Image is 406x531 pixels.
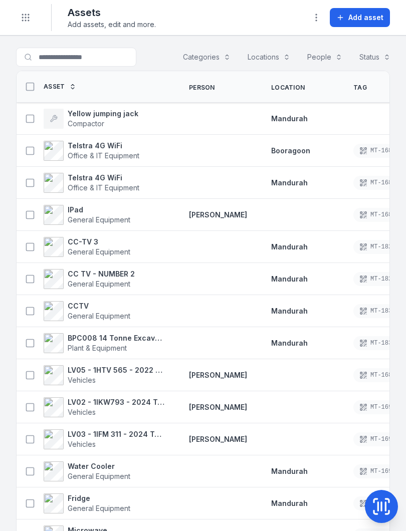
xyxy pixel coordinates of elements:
span: Vehicles [68,408,96,416]
span: Office & IT Equipment [68,183,139,192]
strong: LV03 - 1IFM 311 - 2024 Toyota Hilux Rogue [68,429,165,439]
strong: CCTV [68,301,130,311]
span: Vehicles [68,376,96,384]
button: Locations [241,48,297,67]
strong: Telstra 4G WiFi [68,173,139,183]
span: Tag [353,84,367,92]
div: MT-1686 [353,368,401,382]
a: LV05 - 1HTV 565 - 2022 Mitsubishi TritonVehicles [44,365,165,385]
span: Location [271,84,305,92]
strong: Telstra 4G WiFi [68,141,139,151]
button: Toggle navigation [16,8,35,27]
a: [PERSON_NAME] [189,434,247,444]
a: [PERSON_NAME] [189,402,247,412]
a: Mandurah [271,274,308,284]
span: Add assets, edit and more. [68,20,156,30]
div: MT-1836 [353,304,401,318]
span: Mandurah [271,114,308,123]
a: Telstra 4G WiFiOffice & IT Equipment [44,173,139,193]
span: General Equipment [68,215,130,224]
a: Mandurah [271,338,308,348]
a: Yellow jumping jackCompactor [44,109,138,129]
a: IPadGeneral Equipment [44,205,130,225]
strong: LV05 - 1HTV 565 - 2022 Mitsubishi Triton [68,365,165,375]
a: Booragoon [271,146,310,156]
span: Booragoon [271,146,310,155]
strong: BPC008 14 Tonne Excavator [68,333,165,343]
span: Asset [44,83,65,91]
span: Add asset [348,13,383,23]
strong: CC TV - NUMBER 2 [68,269,135,279]
span: General Equipment [68,280,130,288]
div: MT-1824 [353,240,401,254]
a: [PERSON_NAME] [189,370,247,380]
strong: Water Cooler [68,461,130,471]
a: LV03 - 1IFM 311 - 2024 Toyota Hilux RogueVehicles [44,429,165,449]
a: Water CoolerGeneral Equipment [44,461,130,481]
a: Mandurah [271,114,308,124]
a: Asset [44,83,76,91]
span: Vehicles [68,440,96,448]
button: Status [353,48,397,67]
a: Telstra 4G WiFiOffice & IT Equipment [44,141,139,161]
div: MT-1691 [353,432,401,446]
span: Mandurah [271,242,308,251]
span: Office & IT Equipment [68,151,139,160]
div: MT-1694 [353,496,401,510]
div: MT-1687 [353,208,401,222]
button: Categories [176,48,237,67]
span: Mandurah [271,339,308,347]
span: Person [189,84,215,92]
button: People [301,48,349,67]
span: General Equipment [68,247,130,256]
span: Compactor [68,119,104,128]
span: Mandurah [271,275,308,283]
a: CC TV - NUMBER 2General Equipment [44,269,135,289]
div: MT-1832 [353,336,401,350]
strong: Fridge [68,493,130,503]
div: MT-1683 [353,176,401,190]
div: MT-1682 [353,144,401,158]
span: General Equipment [68,312,130,320]
a: Mandurah [271,466,308,476]
span: Plant & Equipment [68,344,127,352]
a: Mandurah [271,306,308,316]
a: Mandurah [271,178,308,188]
span: Mandurah [271,178,308,187]
div: MT-1695 [353,464,401,478]
a: Mandurah [271,498,308,508]
a: [PERSON_NAME] [189,210,247,220]
a: CCTVGeneral Equipment [44,301,130,321]
strong: LV02 - 1IKW793 - 2024 Toyota [PERSON_NAME] Kakadu [68,397,165,407]
a: CC-TV 3General Equipment [44,237,130,257]
div: MT-1828 [353,272,401,286]
button: Add asset [330,8,390,27]
span: General Equipment [68,504,130,512]
span: Mandurah [271,499,308,507]
strong: IPad [68,205,130,215]
a: LV02 - 1IKW793 - 2024 Toyota [PERSON_NAME] KakaduVehicles [44,397,165,417]
span: Mandurah [271,307,308,315]
strong: Yellow jumping jack [68,109,138,119]
span: General Equipment [68,472,130,480]
a: BPC008 14 Tonne ExcavatorPlant & Equipment [44,333,165,353]
span: Mandurah [271,467,308,475]
div: MT-1690 [353,400,401,414]
a: Mandurah [271,242,308,252]
a: FridgeGeneral Equipment [44,493,130,513]
h2: Assets [68,6,156,20]
strong: CC-TV 3 [68,237,130,247]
